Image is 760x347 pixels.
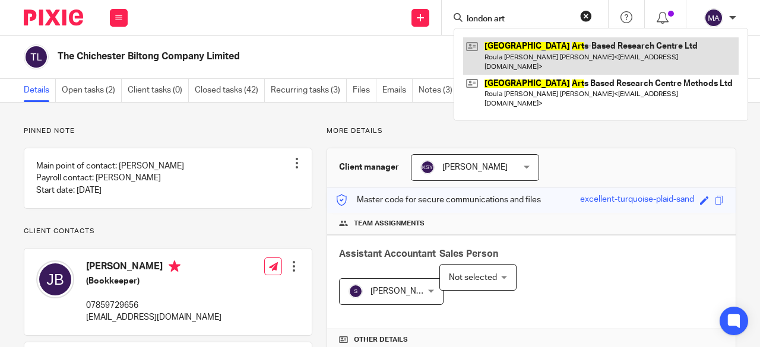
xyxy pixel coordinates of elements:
div: excellent-turquoise-plaid-sand [580,193,694,207]
a: Emails [382,79,413,102]
span: Not selected [449,273,497,282]
button: Clear [580,10,592,22]
span: Sales Person [439,249,498,259]
h5: (Bookkeeper) [86,275,221,287]
img: svg%3E [24,44,49,69]
h3: Client manager [339,161,399,173]
span: [PERSON_NAME] [442,163,508,171]
h4: [PERSON_NAME] [86,260,221,275]
img: svg%3E [704,8,723,27]
img: svg%3E [349,284,363,298]
h2: The Chichester Biltong Company Limited [58,50,471,63]
span: Assistant Accountant [339,249,436,259]
p: Master code for secure communications and files [336,194,541,206]
i: Primary [169,260,180,272]
p: 07859729656 [86,300,221,311]
a: Files [353,79,376,102]
a: Open tasks (2) [62,79,122,102]
img: Pixie [24,9,83,26]
img: svg%3E [420,160,435,174]
a: Details [24,79,56,102]
a: Closed tasks (42) [195,79,265,102]
a: Client tasks (0) [128,79,189,102]
img: svg%3E [36,260,74,298]
span: [PERSON_NAME] S [370,287,443,295]
p: More details [327,126,736,136]
input: Search [465,14,572,25]
span: Team assignments [354,219,425,228]
span: Other details [354,335,408,345]
p: Client contacts [24,227,312,236]
a: Recurring tasks (3) [271,79,347,102]
a: Notes (3) [419,79,459,102]
p: Pinned note [24,126,312,136]
p: [EMAIL_ADDRESS][DOMAIN_NAME] [86,311,221,323]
